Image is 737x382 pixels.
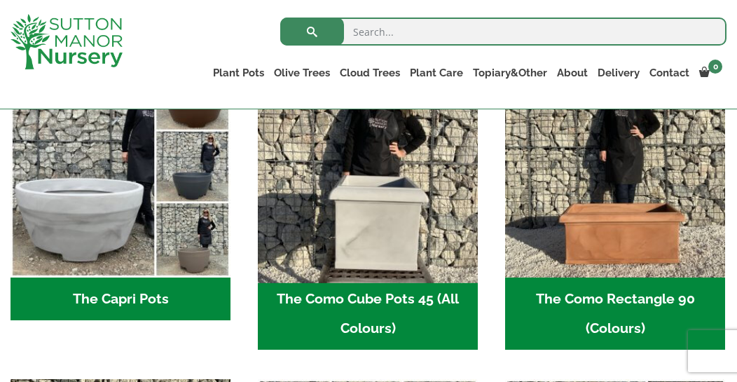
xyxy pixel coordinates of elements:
[11,278,230,321] h2: The Capri Pots
[593,63,645,83] a: Delivery
[468,63,552,83] a: Topiary&Other
[11,14,123,69] img: logo
[505,57,725,350] a: Visit product category The Como Rectangle 90 (Colours)
[258,278,478,350] h2: The Como Cube Pots 45 (All Colours)
[505,57,725,278] img: The Como Rectangle 90 (Colours)
[694,63,726,83] a: 0
[335,63,405,83] a: Cloud Trees
[208,63,269,83] a: Plant Pots
[708,60,722,74] span: 0
[252,52,483,283] img: The Como Cube Pots 45 (All Colours)
[552,63,593,83] a: About
[269,63,335,83] a: Olive Trees
[280,18,726,46] input: Search...
[645,63,694,83] a: Contact
[405,63,468,83] a: Plant Care
[11,57,230,278] img: The Capri Pots
[11,57,230,321] a: Visit product category The Capri Pots
[258,57,478,350] a: Visit product category The Como Cube Pots 45 (All Colours)
[505,278,725,350] h2: The Como Rectangle 90 (Colours)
